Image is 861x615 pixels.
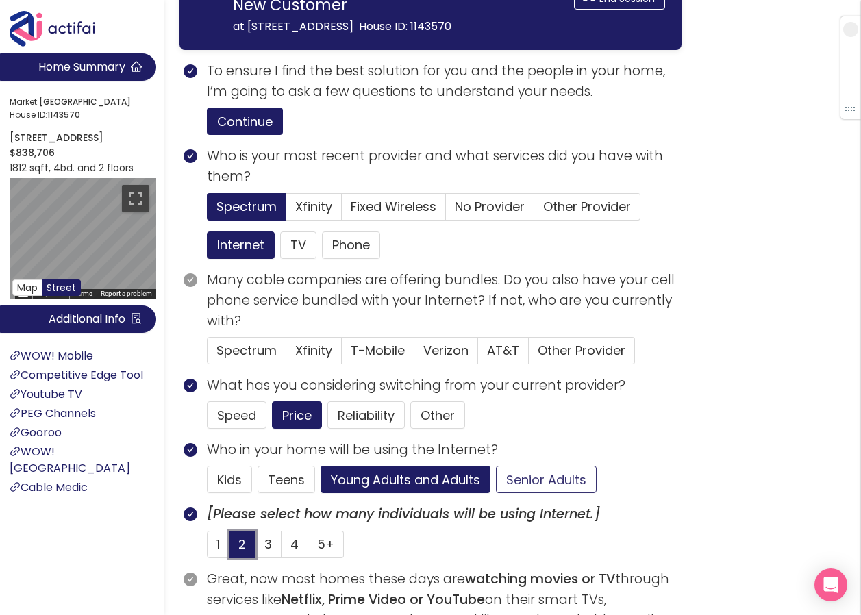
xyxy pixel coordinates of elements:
[207,61,682,102] p: To ensure I find the best solution for you and the people in your home, I’m going to ask a few qu...
[538,342,625,359] span: Other Provider
[10,11,108,47] img: Actifai Logo
[10,131,103,145] strong: [STREET_ADDRESS]
[543,198,631,215] span: Other Provider
[423,342,469,359] span: Verizon
[282,590,485,609] b: Netflix, Prime Video or YouTube
[280,231,316,259] button: TV
[216,342,277,359] span: Spectrum
[317,536,334,553] span: 5+
[327,401,405,429] button: Reliability
[10,446,21,457] span: link
[290,536,299,553] span: 4
[487,342,519,359] span: AT&T
[47,281,76,294] span: Street
[39,96,131,108] strong: [GEOGRAPHIC_DATA]
[455,198,525,215] span: No Provider
[10,178,156,299] div: Map
[207,108,283,135] button: Continue
[10,479,88,495] a: Cable Medic
[207,270,682,332] p: Many cable companies are offering bundles. Do you also have your cell phone service bundled with ...
[207,146,682,187] p: Who is your most recent provider and what services did you have with them?
[122,185,149,212] button: Toggle fullscreen view
[258,466,315,493] button: Teens
[184,273,197,287] span: check-circle
[216,198,277,215] span: Spectrum
[295,342,332,359] span: Xfinity
[184,149,197,163] span: check-circle
[10,160,156,175] p: 1812 sqft, 4bd. and 2 floors
[238,536,246,553] span: 2
[184,443,197,457] span: check-circle
[10,146,55,160] strong: $838,706
[73,290,92,297] a: Terms (opens in new tab)
[184,507,197,521] span: check-circle
[10,350,21,361] span: link
[359,18,451,34] span: House ID: 1143570
[10,109,152,122] span: House ID:
[272,401,322,429] button: Price
[10,178,156,299] div: Street View
[10,367,143,383] a: Competitive Edge Tool
[207,231,275,259] button: Internet
[207,505,600,523] b: [Please select how many individuals will be using Internet.]
[264,536,272,553] span: 3
[207,440,682,460] p: Who in your home will be using the Internet?
[184,64,197,78] span: check-circle
[17,281,38,294] span: Map
[814,568,847,601] div: Open Intercom Messenger
[101,290,152,297] a: Report a problem
[10,427,21,438] span: link
[496,466,597,493] button: Senior Adults
[351,342,405,359] span: T-Mobile
[465,570,615,588] b: watching movies or TV
[216,536,220,553] span: 1
[321,466,490,493] button: Young Adults and Adults
[322,231,380,259] button: Phone
[184,573,197,586] span: check-circle
[207,401,266,429] button: Speed
[10,386,82,402] a: Youtube TV
[184,379,197,392] span: check-circle
[233,18,353,34] span: at [STREET_ADDRESS]
[10,425,62,440] a: Gooroo
[351,198,436,215] span: Fixed Wireless
[10,444,130,476] a: WOW! [GEOGRAPHIC_DATA]
[410,401,465,429] button: Other
[47,109,80,121] strong: 1143570
[207,375,682,396] p: What has you considering switching from your current provider?
[10,348,93,364] a: WOW! Mobile
[10,481,21,492] span: link
[207,466,252,493] button: Kids
[295,198,332,215] span: Xfinity
[10,96,152,109] span: Market:
[10,369,21,380] span: link
[10,405,96,421] a: PEG Channels
[10,388,21,399] span: link
[10,407,21,418] span: link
